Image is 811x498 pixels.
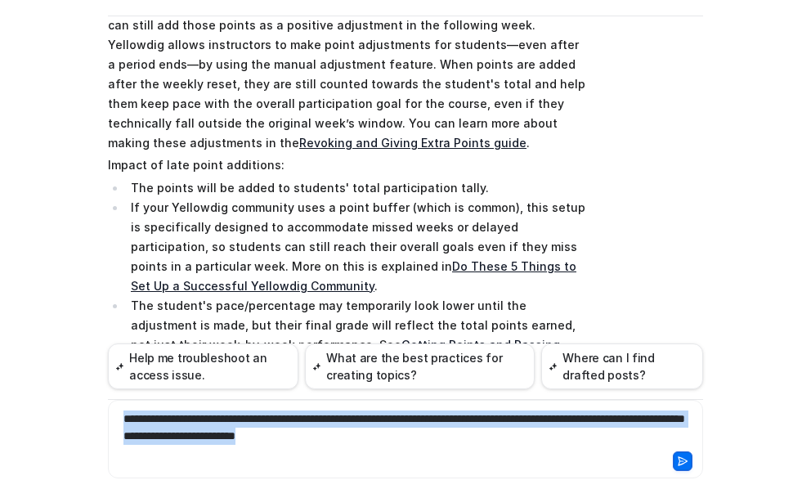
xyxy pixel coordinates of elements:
[541,343,703,389] button: Where can I find drafted posts?
[299,136,526,150] a: Revoking and Giving Extra Points guide
[305,343,535,389] button: What are the best practices for creating topics?
[126,178,586,198] li: The points will be added to students' total participation tally.
[126,198,586,296] li: If your Yellowdig community uses a point buffer (which is common), this setup is specifically des...
[126,296,586,375] li: The student's pace/percentage may temporarily look lower until the adjustment is made, but their ...
[131,259,576,293] a: Do These 5 Things to Set Up a Successful Yellowdig Community
[108,343,298,389] button: Help me troubleshoot an access issue.
[108,155,586,175] p: Impact of late point additions:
